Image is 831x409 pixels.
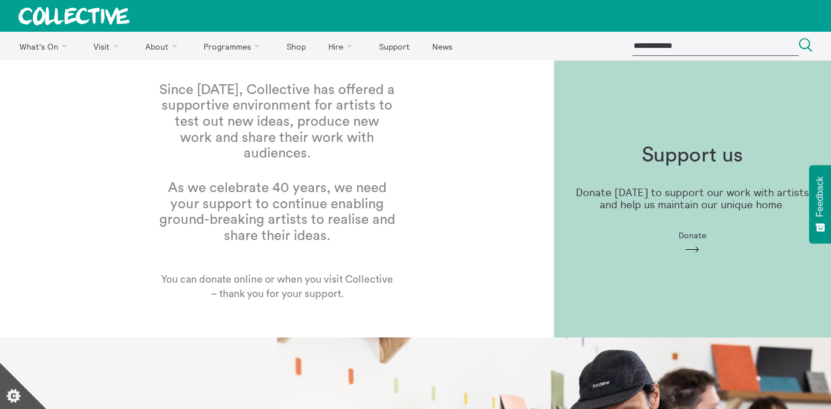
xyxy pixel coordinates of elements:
p: You can donate online or when you visit Collective – thank you for your support. [158,272,396,316]
a: News [422,32,462,61]
button: Feedback - Show survey [809,165,831,243]
h1: Since [DATE], Collective has offered a supportive environment for artists to test out new ideas, ... [158,82,396,162]
a: Programmes [194,32,275,61]
span: Donate [679,231,706,240]
a: Support [369,32,420,61]
a: Hire [319,32,367,61]
a: Visit [84,32,133,61]
p: Donate [DATE] to support our work with artists and help us maintain our unique home. [572,187,813,211]
h1: Support us [642,144,743,167]
span: Feedback [815,177,825,217]
h1: As we celebrate 40 years, we need your support to continue enabling ground-breaking artists to re... [158,181,396,244]
a: Shop [276,32,316,61]
a: About [135,32,192,61]
a: What's On [9,32,81,61]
